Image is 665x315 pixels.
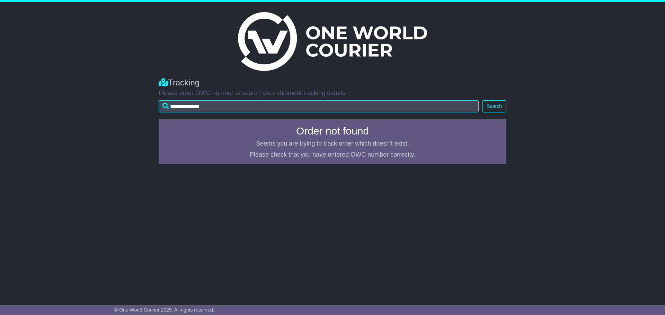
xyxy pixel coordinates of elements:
[159,78,506,88] div: Tracking
[163,151,502,159] p: Please check that you have entered OWC number correctly.
[238,12,427,71] img: Light
[482,100,506,112] button: Search
[114,307,214,313] span: © One World Courier 2025. All rights reserved.
[163,140,502,148] p: Seems you are trying to track order which doesn't exist.
[159,90,506,97] p: Please enter OWC number to search your shipment tracking details.
[163,125,502,137] h4: Order not found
